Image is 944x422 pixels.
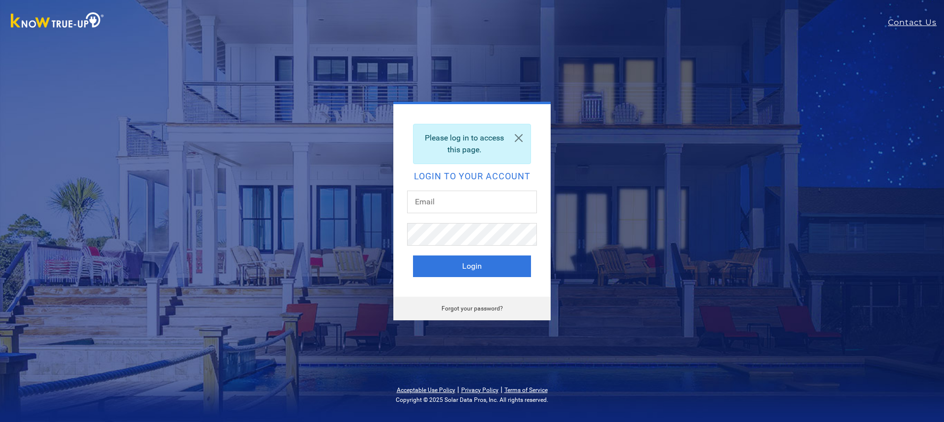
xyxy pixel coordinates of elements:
[457,385,459,394] span: |
[501,385,502,394] span: |
[461,387,499,394] a: Privacy Policy
[6,10,109,32] img: Know True-Up
[407,191,537,213] input: Email
[413,124,531,164] div: Please log in to access this page.
[507,124,531,152] a: Close
[442,305,503,312] a: Forgot your password?
[888,17,944,28] a: Contact Us
[504,387,548,394] a: Terms of Service
[397,387,455,394] a: Acceptable Use Policy
[413,255,531,277] button: Login
[413,172,531,181] h2: Login to your account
